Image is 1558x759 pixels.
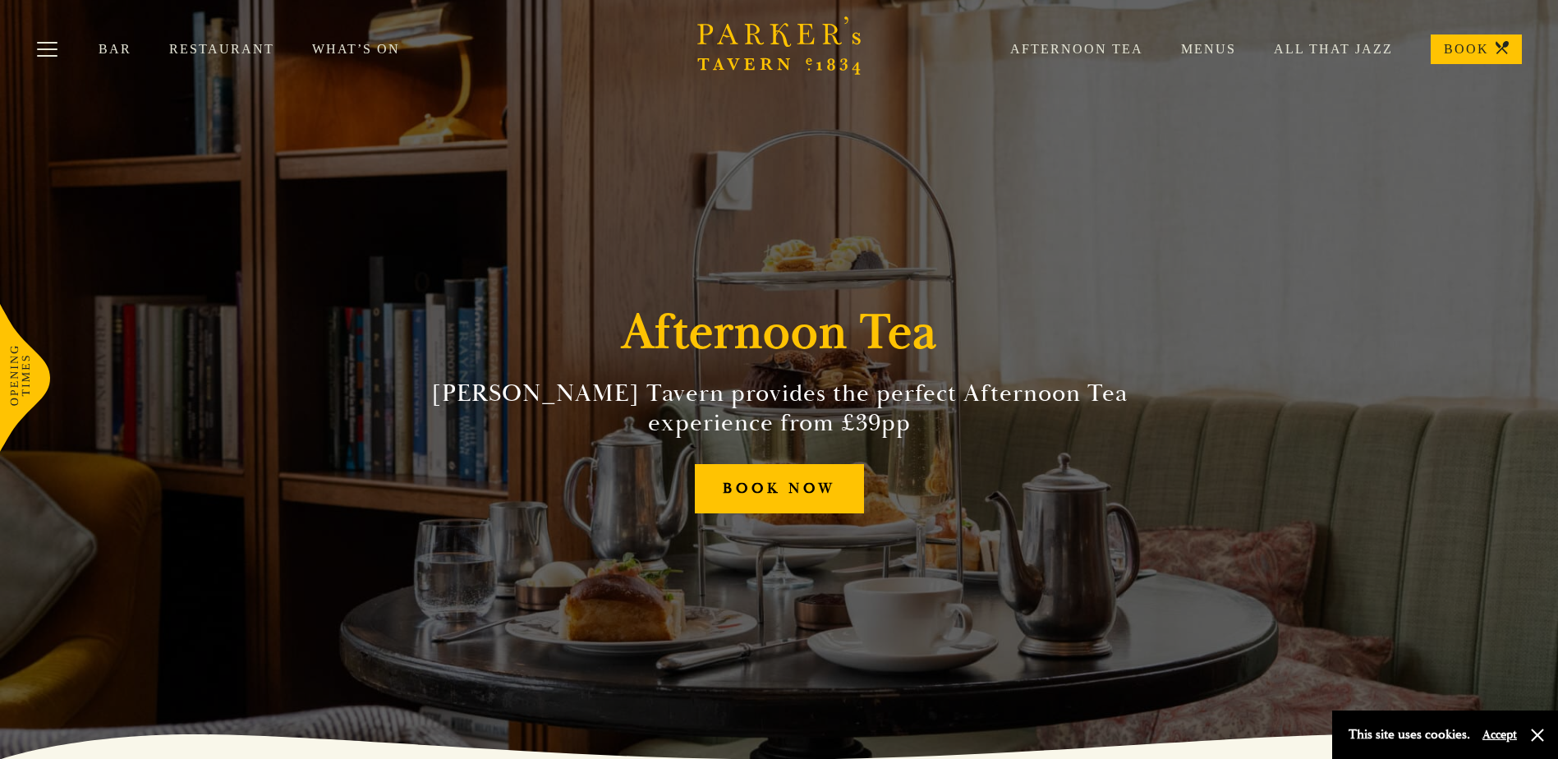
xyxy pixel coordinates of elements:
[1349,723,1470,747] p: This site uses cookies.
[695,464,864,514] a: BOOK NOW
[1482,727,1517,743] button: Accept
[405,379,1154,438] h2: [PERSON_NAME] Tavern provides the perfect Afternoon Tea experience from £39pp
[622,303,937,362] h1: Afternoon Tea
[1529,727,1546,743] button: Close and accept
